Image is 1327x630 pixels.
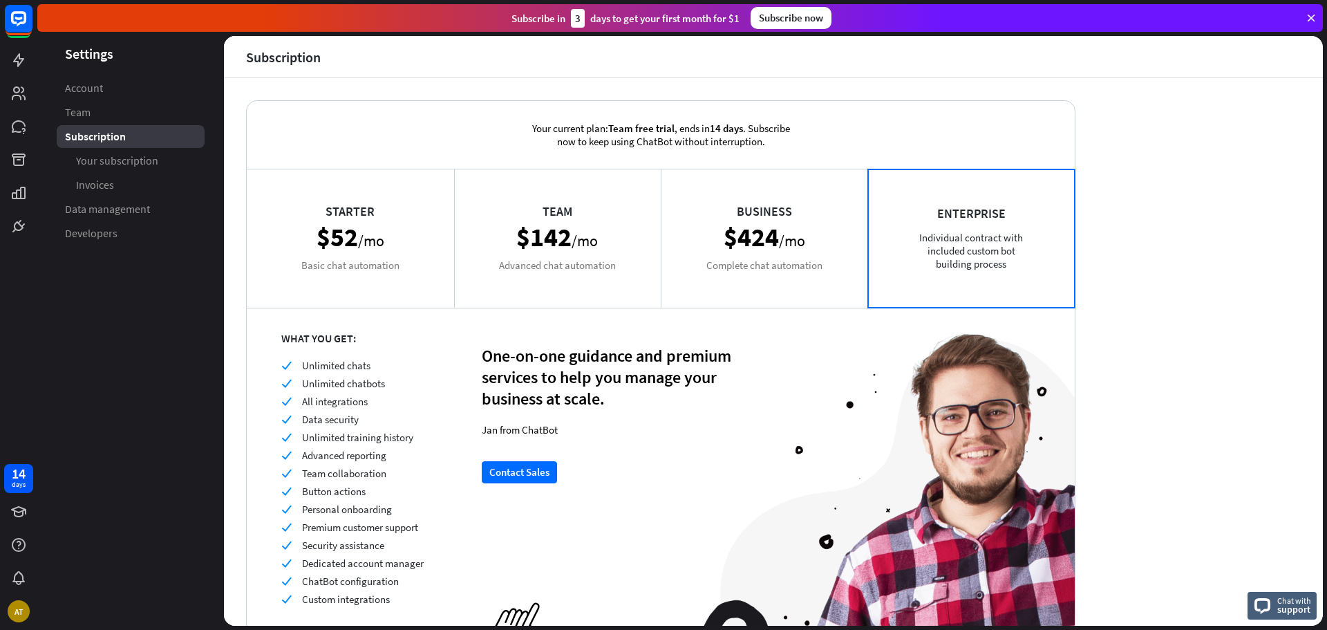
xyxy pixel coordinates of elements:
[281,576,292,586] i: check
[281,396,292,407] i: check
[302,431,413,444] span: Unlimited training history
[302,377,385,390] span: Unlimited chatbots
[12,480,26,490] div: days
[11,6,53,47] button: Open LiveChat chat widget
[65,81,103,95] span: Account
[302,575,399,588] span: ChatBot configuration
[302,449,386,462] span: Advanced reporting
[302,557,424,570] span: Dedicated account manager
[76,178,114,192] span: Invoices
[57,77,205,100] a: Account
[1277,594,1311,607] span: Chat with
[281,594,292,604] i: check
[281,378,292,389] i: check
[65,105,91,120] span: Team
[608,122,675,135] span: Team free trial
[482,345,737,409] div: One-on-one guidance and premium services to help you manage your business at scale.
[246,49,321,65] div: Subscription
[302,593,390,606] span: Custom integrations
[281,468,292,479] i: check
[281,450,292,461] i: check
[57,198,205,221] a: Data management
[482,423,737,436] div: Jan from ChatBot
[65,129,126,144] span: Subscription
[57,149,205,172] a: Your subscription
[57,174,205,196] a: Invoices
[76,154,158,168] span: Your subscription
[65,226,117,241] span: Developers
[12,467,26,480] div: 14
[751,7,831,29] div: Subscribe now
[281,486,292,497] i: check
[37,44,224,63] header: Settings
[1277,603,1311,615] span: support
[281,331,482,345] div: WHAT YOU GET:
[511,9,740,28] div: Subscribe in days to get your first month for $1
[281,432,292,443] i: check
[302,485,366,498] span: Button actions
[281,540,292,550] i: check
[302,395,368,408] span: All integrations
[302,467,386,480] span: Team collaboration
[571,9,585,28] div: 3
[281,522,292,532] i: check
[482,461,557,483] button: Contact Sales
[57,101,205,124] a: Team
[65,202,150,216] span: Data management
[281,360,292,371] i: check
[302,521,418,534] span: Premium customer support
[4,464,33,493] a: 14 days
[512,101,809,169] div: Your current plan: , ends in . Subscribe now to keep using ChatBot without interruption.
[281,414,292,425] i: check
[57,222,205,245] a: Developers
[302,503,392,516] span: Personal onboarding
[8,600,30,622] div: AT
[302,359,370,372] span: Unlimited chats
[710,122,743,135] span: 14 days
[302,539,384,552] span: Security assistance
[281,558,292,568] i: check
[281,504,292,515] i: check
[302,413,359,426] span: Data security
